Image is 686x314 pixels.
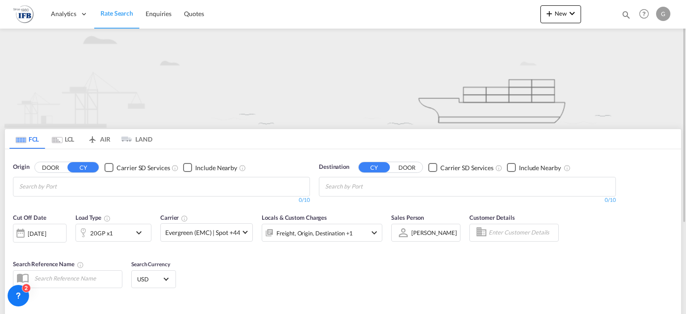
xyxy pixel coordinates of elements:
[183,163,237,172] md-checkbox: Checkbox No Ink
[131,261,170,268] span: Search Currency
[656,7,670,21] div: G
[411,229,457,236] div: [PERSON_NAME]
[319,163,349,172] span: Destination
[81,129,117,149] md-tab-item: AIR
[30,272,122,285] input: Search Reference Name
[391,163,422,173] button: DOOR
[28,230,46,238] div: [DATE]
[440,163,494,172] div: Carrier SD Services
[428,163,494,172] md-checkbox: Checkbox No Ink
[160,214,188,221] span: Carrier
[75,214,111,221] span: Load Type
[636,6,656,22] div: Help
[105,163,170,172] md-checkbox: Checkbox No Ink
[369,227,380,238] md-icon: icon-chevron-down
[507,163,561,172] md-checkbox: Checkbox No Ink
[324,177,414,194] md-chips-wrap: Chips container with autocompletion. Enter the text area, type text to search, and then use the u...
[391,214,424,221] span: Sales Person
[171,164,179,172] md-icon: Unchecked: Search for CY (Container Yard) services for all selected carriers.Checked : Search for...
[181,215,188,222] md-icon: The selected Trucker/Carrierwill be displayed in the rate results If the rates are from another f...
[136,272,171,285] md-select: Select Currency: $ USDUnited States Dollar
[18,177,108,194] md-chips-wrap: Chips container with autocompletion. Enter the text area, type text to search, and then use the u...
[319,197,616,204] div: 0/10
[9,129,152,149] md-pagination-wrapper: Use the left and right arrow keys to navigate between tabs
[359,162,390,172] button: CY
[146,10,171,17] span: Enquiries
[45,129,81,149] md-tab-item: LCL
[540,5,581,23] button: icon-plus 400-fgNewicon-chevron-down
[410,226,458,239] md-select: Sales Person: Gaelle Begou
[19,180,104,194] input: Chips input.
[13,163,29,172] span: Origin
[4,29,682,128] img: new-FCL.png
[469,214,514,221] span: Customer Details
[13,214,46,221] span: Cut Off Date
[195,163,237,172] div: Include Nearby
[117,129,152,149] md-tab-item: LAND
[165,228,240,237] span: Evergreen (EMC) | Spot +44
[13,4,33,24] img: de31bbe0256b11eebba44b54815f083d.png
[77,261,84,268] md-icon: Your search will be saved by the below given name
[51,9,76,18] span: Analytics
[90,227,113,239] div: 20GP x1
[104,215,111,222] md-icon: icon-information-outline
[13,260,84,268] span: Search Reference Name
[621,10,631,23] div: icon-magnify
[564,164,571,172] md-icon: Unchecked: Ignores neighbouring ports when fetching rates.Checked : Includes neighbouring ports w...
[100,9,133,17] span: Rate Search
[325,180,410,194] input: Chips input.
[276,227,353,239] div: Freight Origin Destination Factory Stuffing
[495,164,502,172] md-icon: Unchecked: Search for CY (Container Yard) services for all selected carriers.Checked : Search for...
[67,162,99,172] button: CY
[13,197,310,204] div: 0/10
[184,10,204,17] span: Quotes
[35,163,66,173] button: DOOR
[621,10,631,20] md-icon: icon-magnify
[134,227,149,238] md-icon: icon-chevron-down
[544,10,577,17] span: New
[13,241,20,253] md-datepicker: Select
[239,164,246,172] md-icon: Unchecked: Ignores neighbouring ports when fetching rates.Checked : Includes neighbouring ports w...
[13,224,67,243] div: [DATE]
[137,275,162,283] span: USD
[567,8,577,19] md-icon: icon-chevron-down
[87,134,98,141] md-icon: icon-airplane
[519,163,561,172] div: Include Nearby
[75,224,151,242] div: 20GP x1icon-chevron-down
[262,214,327,221] span: Locals & Custom Charges
[117,163,170,172] div: Carrier SD Services
[544,8,555,19] md-icon: icon-plus 400-fg
[489,226,556,239] input: Enter Customer Details
[636,6,652,21] span: Help
[262,224,382,242] div: Freight Origin Destination Factory Stuffingicon-chevron-down
[9,129,45,149] md-tab-item: FCL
